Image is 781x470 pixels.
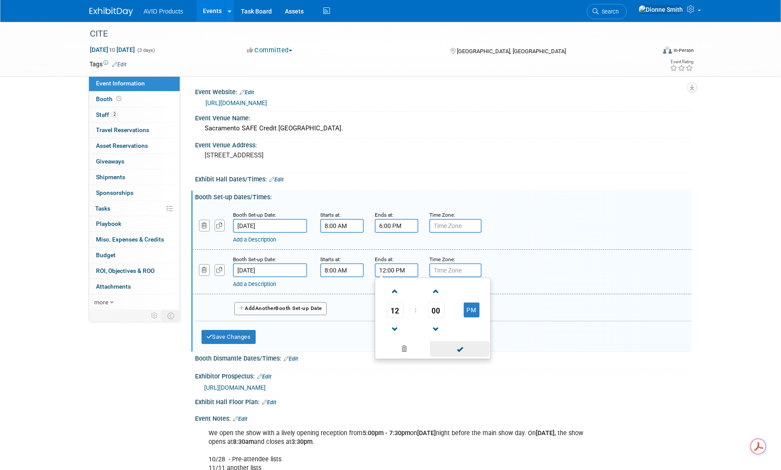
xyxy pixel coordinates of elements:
[428,302,445,318] span: Pick Minute
[233,281,276,287] a: Add a Description
[638,5,683,14] img: Dionne Smith
[429,219,482,233] input: Time Zone
[233,416,247,422] a: Edit
[89,170,180,185] a: Shipments
[375,212,394,218] small: Ends at:
[387,280,404,302] a: Increment Hour
[162,310,180,321] td: Toggle Event Tabs
[96,189,134,196] span: Sponsorships
[673,47,694,54] div: In-Person
[89,60,127,68] td: Tags
[89,7,133,16] img: ExhibitDay
[233,438,254,446] b: 8:30am
[95,205,110,212] span: Tasks
[587,4,627,19] a: Search
[536,429,555,437] b: [DATE]
[96,111,118,118] span: Staff
[89,216,180,232] a: Playbook
[89,201,180,216] a: Tasks
[89,107,180,123] a: Staff2
[387,318,404,340] a: Decrement Hour
[429,212,455,218] small: Time Zone:
[205,151,392,159] pre: [STREET_ADDRESS]
[233,263,307,277] input: Date
[320,256,341,262] small: Starts at:
[195,191,692,201] div: Booth Set-up Dates/Times:
[89,154,180,169] a: Giveaways
[112,61,127,68] a: Edit
[115,95,123,102] span: Booth not reserved yet
[375,219,418,233] input: End Time
[429,263,482,277] input: Time Zone
[387,302,404,318] span: Pick Hour
[202,330,256,344] button: Save Changes
[96,142,148,149] span: Asset Reservations
[377,343,431,355] a: Clear selection
[195,412,692,423] div: Event Notes:
[464,303,480,317] button: PM
[240,89,254,95] a: Edit
[147,310,162,321] td: Personalize Event Tab Strip
[428,280,445,302] a: Increment Minute
[291,438,312,446] b: 3:30pm
[413,302,418,318] td: :
[89,138,180,153] a: Asset Reservations
[195,173,692,184] div: Exhibit Hall Dates/Times:
[89,248,180,263] a: Budget
[144,8,183,15] span: AVID Products
[89,295,180,310] a: more
[195,370,692,381] div: Exhibitor Prospectus:
[89,92,180,107] a: Booth
[89,123,180,138] a: Travel Reservations
[234,302,327,315] button: AddAnotherBooth Set-up Date
[204,384,266,391] a: [URL][DOMAIN_NAME]
[428,318,445,340] a: Decrement Minute
[599,8,619,15] span: Search
[417,429,436,437] b: [DATE]
[96,95,123,102] span: Booth
[89,279,180,294] a: Attachments
[375,256,394,262] small: Ends at:
[108,46,116,53] span: to
[96,158,124,165] span: Giveaways
[244,46,296,55] button: Committed
[96,126,149,133] span: Travel Reservations
[87,26,642,42] div: CITE
[233,212,276,218] small: Booth Set-up Date:
[195,352,692,363] div: Booth Dismantle Dates/Times:
[604,45,694,58] div: Event Format
[457,48,566,54] span: [GEOGRAPHIC_DATA], [GEOGRAPHIC_DATA]
[89,263,180,279] a: ROI, Objectives & ROO
[663,47,672,54] img: Format-Inperson.png
[320,212,341,218] small: Starts at:
[202,122,685,135] div: Sacramento SAFE Credit [GEOGRAPHIC_DATA].
[96,283,131,290] span: Attachments
[96,80,145,87] span: Event Information
[430,344,490,356] a: Done
[233,219,307,233] input: Date
[375,263,418,277] input: End Time
[320,219,364,233] input: Start Time
[670,60,693,64] div: Event Rating
[284,356,298,362] a: Edit
[195,139,692,150] div: Event Venue Address:
[96,220,121,227] span: Playbook
[262,399,276,405] a: Edit
[137,48,155,53] span: (3 days)
[233,236,276,243] a: Add a Description
[96,174,125,181] span: Shipments
[94,299,108,306] span: more
[195,112,692,123] div: Event Venue Name:
[320,263,364,277] input: Start Time
[269,177,284,183] a: Edit
[96,252,116,259] span: Budget
[89,185,180,201] a: Sponsorships
[429,256,455,262] small: Time Zone:
[195,85,692,97] div: Event Website:
[195,395,692,407] div: Exhibit Hall Floor Plan:
[89,46,135,54] span: [DATE] [DATE]
[255,305,276,311] span: Another
[111,111,118,118] span: 2
[96,267,154,274] span: ROI, Objectives & ROO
